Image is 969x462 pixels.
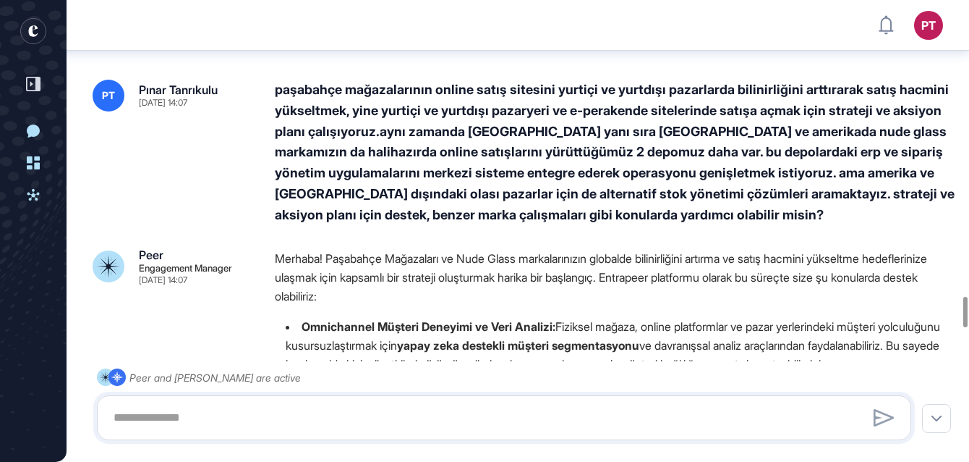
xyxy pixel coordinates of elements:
strong: yapay zeka destekli müşteri segmentasyonu [397,338,639,353]
p: Merhaba! Paşabahçe Mağazaları ve Nude Glass markalarınızın globalde bilinirliğini artırma ve satı... [275,249,955,306]
div: entrapeer-logo [20,18,46,44]
div: [DATE] 14:07 [139,98,187,107]
strong: Omnichannel Müşteri Deneyimi ve Veri Analizi: [302,319,555,334]
div: Peer and [PERSON_NAME] are active [129,369,301,387]
li: Fiziksel mağaza, online platformlar ve pazar yerlerindeki müşteri yolculuğunu kusursuzlaştırmak i... [275,317,955,374]
div: Pınar Tanrıkulu [139,84,218,96]
button: PT [914,11,943,40]
div: Peer [139,249,163,261]
span: PT [102,90,115,101]
div: Engagement Manager [139,264,232,273]
div: [DATE] 14:07 [139,276,187,285]
div: paşabahçe mağazalarının online satış sitesini yurtiçi ve yurtdışı pazarlarda bilinirliğini arttır... [275,80,955,226]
